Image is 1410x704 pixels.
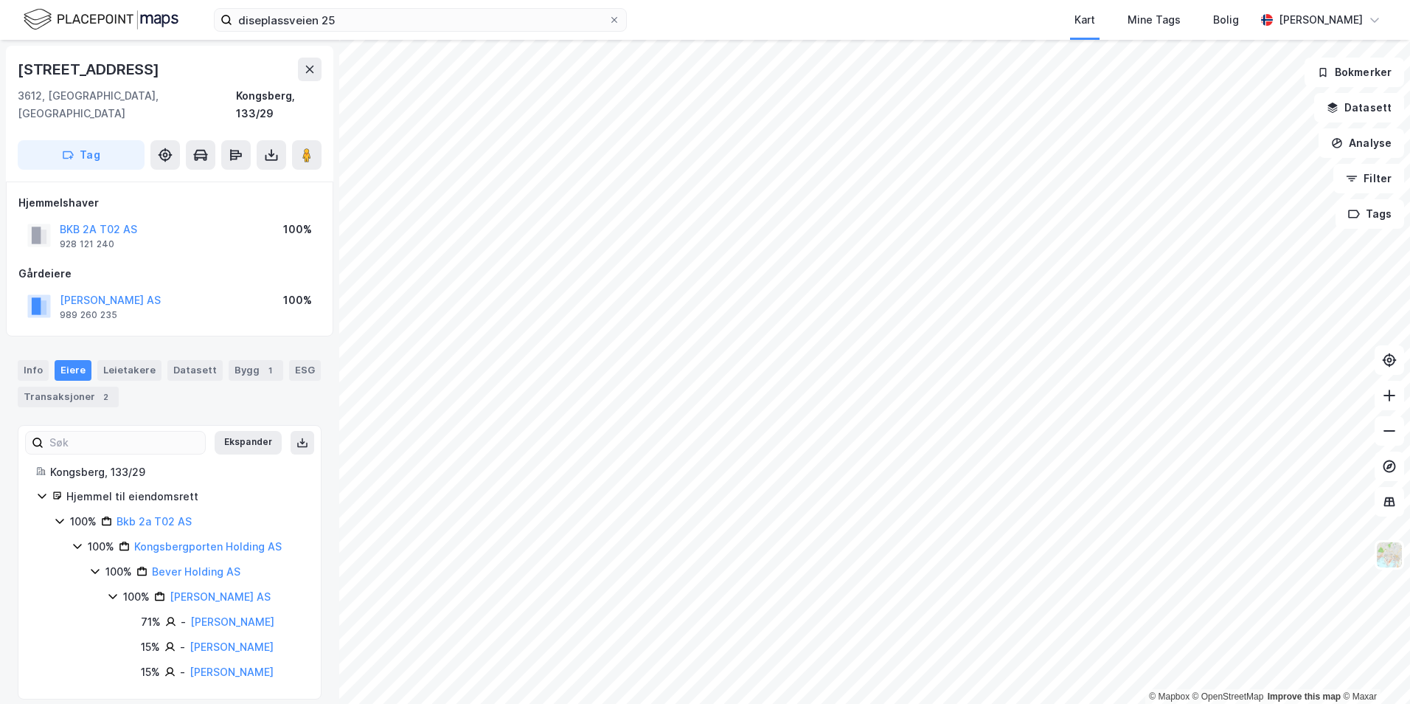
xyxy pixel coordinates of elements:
button: Tags [1336,199,1404,229]
div: 15% [141,638,160,656]
a: [PERSON_NAME] [190,615,274,628]
div: 100% [88,538,114,556]
div: - [180,638,185,656]
button: Analyse [1319,128,1404,158]
div: [STREET_ADDRESS] [18,58,162,81]
a: Bever Holding AS [152,565,240,578]
div: 100% [70,513,97,531]
div: [PERSON_NAME] [1279,11,1363,29]
iframe: Chat Widget [1336,633,1410,704]
div: Mine Tags [1128,11,1181,29]
div: 3612, [GEOGRAPHIC_DATA], [GEOGRAPHIC_DATA] [18,87,236,122]
div: Kart [1074,11,1095,29]
a: [PERSON_NAME] [190,641,274,653]
button: Filter [1333,164,1404,193]
div: 100% [283,221,312,238]
div: - [181,613,186,631]
input: Søk på adresse, matrikkel, gårdeiere, leietakere eller personer [232,9,608,31]
a: [PERSON_NAME] AS [170,590,271,603]
div: ESG [289,360,321,381]
a: Kongsbergporten Holding AS [134,540,282,553]
button: Tag [18,140,145,170]
input: Søk [44,432,205,454]
div: 989 260 235 [60,309,117,321]
div: - [180,663,185,681]
button: Bokmerker [1305,58,1404,87]
div: Kongsberg, 133/29 [50,463,303,481]
a: [PERSON_NAME] [190,666,274,678]
div: Info [18,360,49,381]
div: 100% [283,291,312,309]
div: 71% [141,613,161,631]
div: 100% [105,563,132,581]
button: Ekspander [215,431,282,455]
div: Hjemmel til eiendomsrett [66,488,303,505]
div: 2 [98,390,113,404]
a: OpenStreetMap [1192,691,1264,702]
a: Improve this map [1268,691,1341,702]
div: Gårdeiere [18,265,321,283]
button: Datasett [1314,93,1404,122]
img: logo.f888ab2527a4732fd821a326f86c7f29.svg [24,7,178,32]
div: Bolig [1213,11,1239,29]
div: 15% [141,663,160,681]
div: Bygg [229,360,283,381]
div: 100% [123,588,150,606]
div: Eiere [55,360,91,381]
img: Z [1375,541,1403,569]
div: Hjemmelshaver [18,194,321,212]
div: 928 121 240 [60,238,114,250]
div: Transaksjoner [18,387,119,407]
a: Mapbox [1149,691,1190,702]
div: 1 [263,363,277,378]
a: Bkb 2a T02 AS [117,515,192,528]
div: Leietakere [97,360,162,381]
div: Kongsberg, 133/29 [236,87,322,122]
div: Datasett [167,360,223,381]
